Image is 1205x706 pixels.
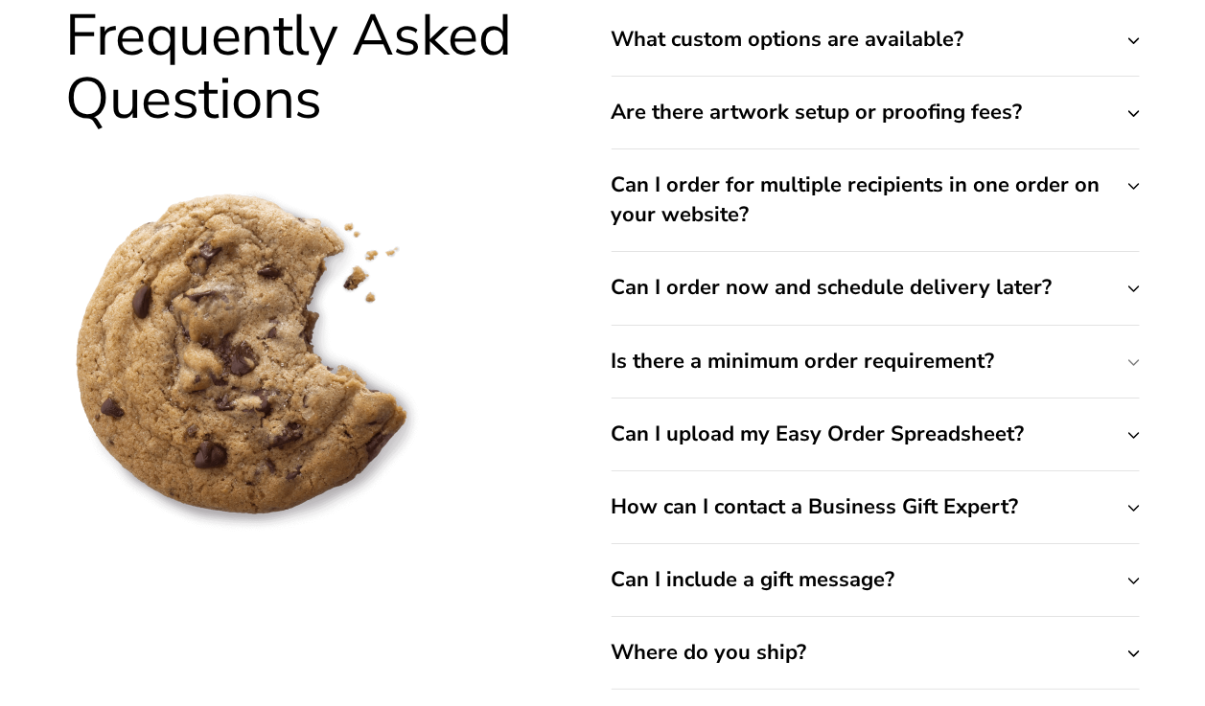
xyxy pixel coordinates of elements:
button: Can I include a gift message? [612,544,1140,616]
button: Is there a minimum order requirement? [612,326,1140,398]
button: Can I order for multiple recipients in one order on your website? [612,149,1140,251]
button: Can I order now and schedule delivery later? [612,252,1140,324]
button: What custom options are available? [612,4,1140,76]
button: Can I upload my Easy Order Spreadsheet? [612,399,1140,470]
button: Where do you ship? [612,617,1140,689]
button: Are there artwork setup or proofing fees? [612,77,1140,148]
button: How can I contact a Business Gift Expert? [612,471,1140,543]
h2: Frequently Asked Questions [66,4,542,130]
img: FAQ [66,178,431,543]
